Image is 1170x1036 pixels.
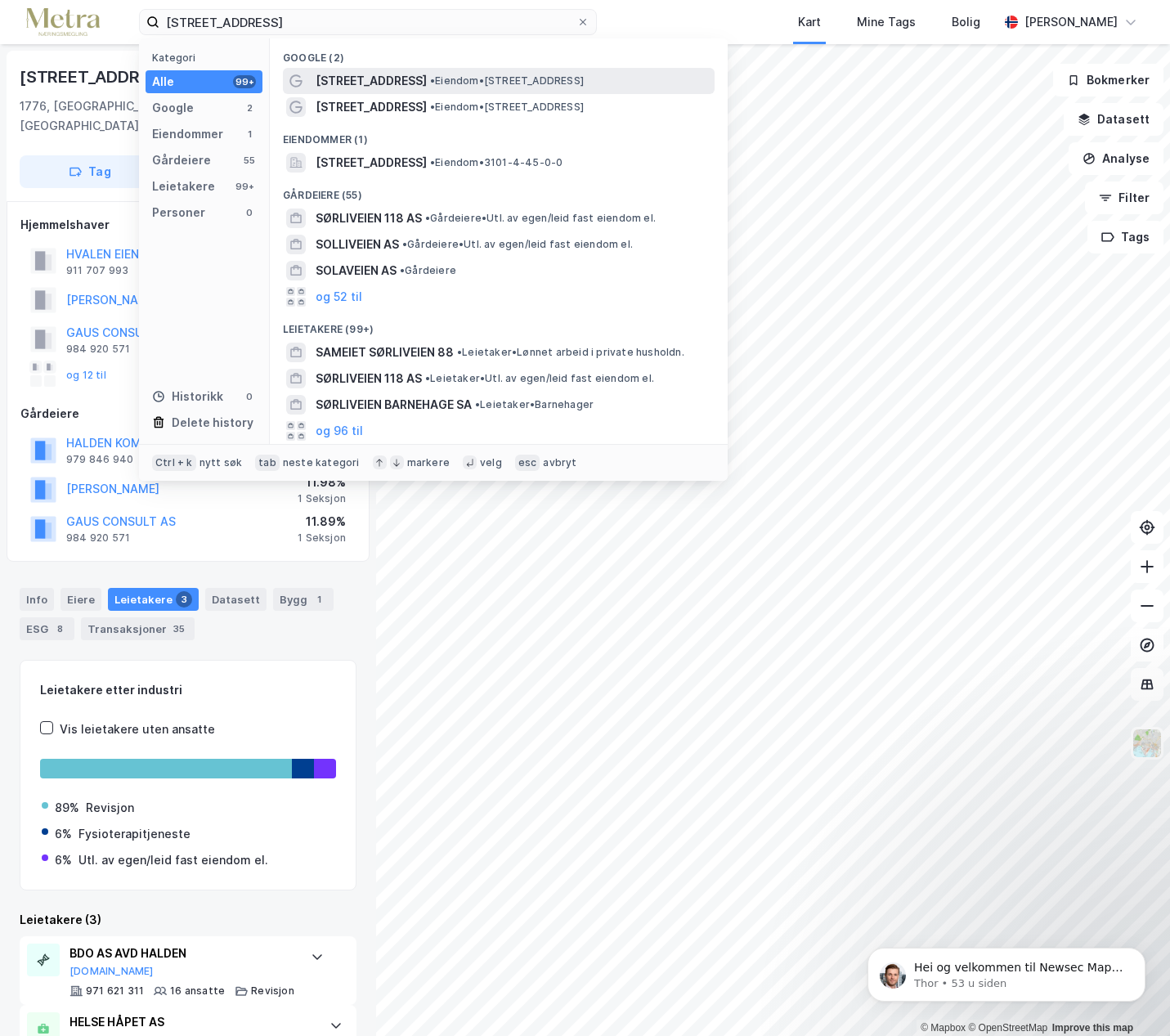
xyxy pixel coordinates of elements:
div: Revisjon [251,984,294,998]
div: Fysioterapitjeneste [78,824,191,844]
div: 11.98% [298,473,346,492]
div: 1 [311,591,327,608]
div: Delete history [172,413,253,433]
div: Bygg [273,588,334,611]
div: 35 [170,621,188,637]
span: Leietaker • Barnehager [475,398,594,411]
div: [STREET_ADDRESS] [20,64,180,90]
iframe: Intercom notifications melding [843,913,1170,1028]
div: 0 [243,390,256,403]
div: Ctrl + k [152,455,196,471]
div: Hjemmelshaver [20,215,356,235]
span: • [430,101,435,113]
div: 979 846 940 [66,453,133,466]
div: Leietakere (99+) [270,310,728,339]
div: markere [407,456,450,469]
div: Kategori [152,52,262,64]
div: Vis leietakere uten ansatte [60,720,215,739]
button: Tags [1087,221,1163,253]
div: [PERSON_NAME] [1024,12,1118,32]
span: SØRLIVEIEN BARNEHAGE SA [316,395,472,415]
div: Utl. av egen/leid fast eiendom el. [78,850,268,870]
div: Eiendommer [152,124,223,144]
span: Eiendom • 3101-4-45-0-0 [430,156,563,169]
span: SØRLIVEIEN 118 AS [316,369,422,388]
span: SOLLIVEIEN AS [316,235,399,254]
button: og 52 til [316,287,362,307]
span: • [402,238,407,250]
span: Hei og velkommen til Newsec Maps, [PERSON_NAME] 🥳 Om det er du lurer på så kan du enkelt chatte d... [71,47,280,126]
div: neste kategori [283,456,360,469]
div: Kart [798,12,821,32]
div: Gårdeiere (55) [270,176,728,205]
img: metra-logo.256734c3b2bbffee19d4.png [26,8,100,37]
div: Leietakere [152,177,215,196]
span: [STREET_ADDRESS] [316,71,427,91]
div: 16 ansatte [170,984,225,998]
div: Leietakere [108,588,199,611]
div: Alle [152,72,174,92]
span: • [425,372,430,384]
div: 8 [52,621,68,637]
div: HELSE HÅPET AS [69,1012,313,1032]
div: Info [20,588,54,611]
div: ESG [20,617,74,640]
div: Leietakere (3) [20,910,356,930]
div: 911 707 993 [66,264,128,277]
div: nytt søk [199,456,243,469]
button: Bokmerker [1053,64,1163,96]
a: OpenStreetMap [968,1022,1047,1034]
span: • [457,346,462,358]
div: 6% [55,850,72,870]
span: • [430,74,435,87]
div: 99+ [233,75,256,88]
div: 984 920 571 [66,343,130,356]
div: 971 621 311 [86,984,144,998]
a: Improve this map [1052,1022,1133,1034]
span: • [475,398,480,410]
div: Historikk [152,387,223,406]
div: 1 Seksjon [298,492,346,505]
div: 2 [243,101,256,114]
div: 89% [55,798,79,818]
button: Datasett [1064,103,1163,136]
div: esc [515,455,540,471]
span: Leietaker • Utl. av egen/leid fast eiendom el. [425,372,654,385]
div: Bolig [952,12,980,32]
div: Google [152,98,194,118]
button: Analyse [1069,142,1163,175]
div: 6% [55,824,72,844]
span: Eiendom • [STREET_ADDRESS] [430,101,584,114]
div: Revisjon [86,798,134,818]
div: 1776, [GEOGRAPHIC_DATA], [GEOGRAPHIC_DATA] [20,96,276,136]
span: Gårdeiere • Utl. av egen/leid fast eiendom el. [425,212,656,225]
div: Datasett [205,588,267,611]
div: 3 [176,591,192,608]
span: [STREET_ADDRESS] [316,97,427,117]
div: 55 [243,154,256,167]
span: Gårdeiere • Utl. av egen/leid fast eiendom el. [402,238,633,251]
span: Gårdeiere [400,264,456,277]
div: Eiendommer (1) [270,120,728,150]
div: 1 [243,128,256,141]
div: Gårdeiere [20,404,356,424]
span: • [425,212,430,224]
span: SOLAVEIEN AS [316,261,397,280]
div: avbryt [543,456,576,469]
span: • [400,264,405,276]
div: Transaksjoner [81,617,195,640]
div: Gårdeiere [152,150,211,170]
div: 0 [243,206,256,219]
button: og 96 til [316,421,363,441]
img: Z [1132,728,1163,759]
span: SØRLIVEIEN 118 AS [316,209,422,228]
span: SAMEIET SØRLIVEIEN 88 [316,343,454,362]
div: 99+ [233,180,256,193]
div: Leietakere etter industri [40,680,336,700]
div: Mine Tags [857,12,916,32]
div: Personer [152,203,205,222]
div: BDO AS AVD HALDEN [69,944,294,963]
span: • [430,156,435,168]
div: 984 920 571 [66,531,130,545]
